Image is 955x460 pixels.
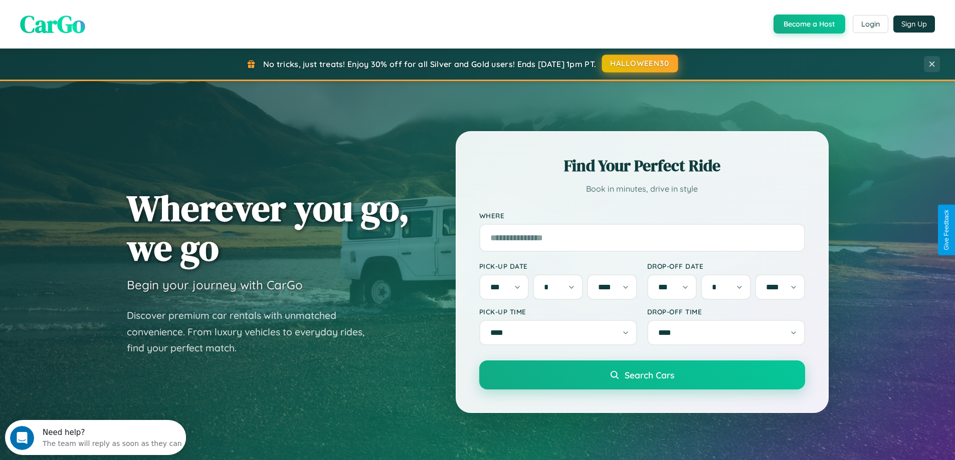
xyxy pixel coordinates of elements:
[4,4,186,32] div: Open Intercom Messenger
[893,16,935,33] button: Sign Up
[479,262,637,270] label: Pick-up Date
[647,262,805,270] label: Drop-off Date
[943,210,950,250] div: Give Feedback
[647,307,805,316] label: Drop-off Time
[602,55,678,73] button: HALLOWEEN30
[38,9,177,17] div: Need help?
[5,420,186,455] iframe: Intercom live chat discovery launcher
[625,369,674,380] span: Search Cars
[479,307,637,316] label: Pick-up Time
[853,15,888,33] button: Login
[479,182,805,196] p: Book in minutes, drive in style
[10,426,34,450] iframe: Intercom live chat
[127,277,303,292] h3: Begin your journey with CarGo
[127,188,410,267] h1: Wherever you go, we go
[479,211,805,220] label: Where
[263,59,596,69] span: No tricks, just treats! Enjoy 30% off for all Silver and Gold users! Ends [DATE] 1pm PT.
[38,17,177,27] div: The team will reply as soon as they can
[20,8,85,41] span: CarGo
[127,307,377,356] p: Discover premium car rentals with unmatched convenience. From luxury vehicles to everyday rides, ...
[479,360,805,389] button: Search Cars
[479,155,805,177] h2: Find Your Perfect Ride
[774,15,845,34] button: Become a Host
